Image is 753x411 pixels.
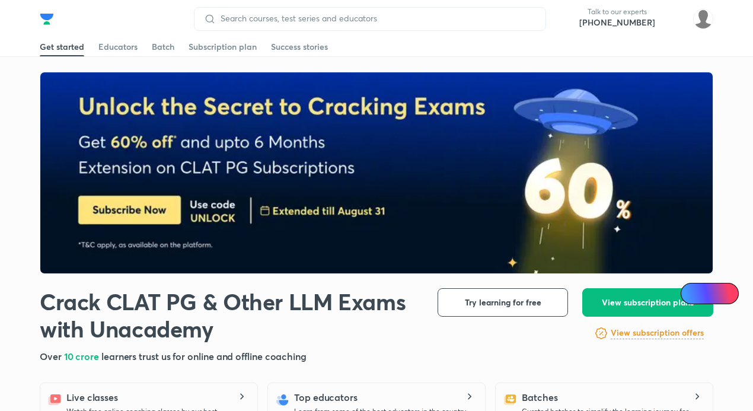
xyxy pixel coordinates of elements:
input: Search courses, test series and educators [216,14,536,23]
a: Batch [152,37,174,56]
img: avatar [665,9,684,28]
button: View subscription plans [582,288,713,317]
div: Educators [98,41,138,53]
span: Try learning for free [465,297,541,308]
h1: Crack CLAT PG & Other LLM Exams with Unacademy [40,288,419,342]
img: Adithyan [693,9,713,29]
h5: Live classes [66,390,118,404]
span: 10 crore [64,350,101,362]
a: Success stories [271,37,328,56]
span: Ai Doubts [700,289,732,298]
p: Talk to our experts [579,7,655,17]
span: Over [40,350,64,362]
img: Icon [688,289,697,298]
span: View subscription plans [602,297,694,308]
div: Success stories [271,41,328,53]
img: Company Logo [40,12,54,26]
button: Try learning for free [438,288,568,317]
h5: Batches [522,390,557,404]
a: [PHONE_NUMBER] [579,17,655,28]
img: call-us [556,7,579,31]
div: Subscription plan [189,41,257,53]
div: Get started [40,41,84,53]
div: Batch [152,41,174,53]
span: learners trust us for online and offline coaching [101,350,307,362]
a: Ai Doubts [681,283,739,304]
a: Educators [98,37,138,56]
a: Subscription plan [189,37,257,56]
h6: View subscription offers [611,327,704,339]
a: View subscription offers [611,326,704,340]
h5: Top educators [294,390,358,404]
a: Get started [40,37,84,56]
